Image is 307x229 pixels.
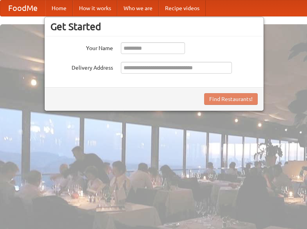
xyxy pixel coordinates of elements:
[204,93,258,105] button: Find Restaurants!
[159,0,206,16] a: Recipe videos
[50,21,258,32] h3: Get Started
[45,0,73,16] a: Home
[117,0,159,16] a: Who we are
[73,0,117,16] a: How it works
[50,62,113,72] label: Delivery Address
[50,42,113,52] label: Your Name
[0,0,45,16] a: FoodMe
